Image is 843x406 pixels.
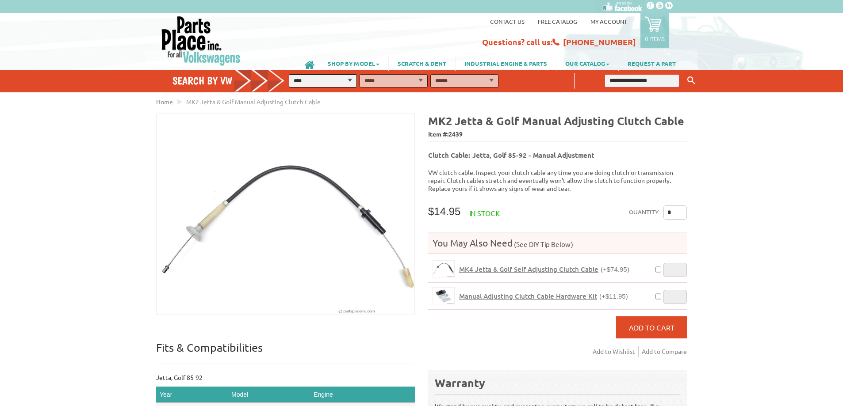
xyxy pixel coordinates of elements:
[629,323,674,332] span: Add to Cart
[157,114,414,315] img: MK2 Jetta & Golf Manual Adjusting Clutch Cable
[156,387,228,403] th: Year
[433,288,454,304] img: Manual Adjusting Clutch Cable Hardware Kit
[593,346,639,357] a: Add to Wishlist
[186,98,321,106] span: MK2 Jetta & Golf Manual Adjusting Clutch Cable
[161,15,241,66] img: Parts Place Inc!
[645,35,665,42] p: 0 items
[433,287,455,304] a: Manual Adjusting Clutch Cable Hardware Kit
[156,341,415,364] p: Fits & Compatibilities
[640,13,669,48] a: 0 items
[156,373,415,382] p: Jetta, Golf 85-92
[590,18,627,25] a: My Account
[599,292,628,300] span: (+$11.95)
[319,56,388,71] a: SHOP BY MODEL
[685,73,698,88] button: Keyword Search
[556,56,618,71] a: OUR CATALOG
[428,168,687,192] p: VW clutch cable. Inspect your clutch cable any time you are doing clutch or transmission repair. ...
[428,205,460,217] span: $14.95
[616,316,687,338] button: Add to Cart
[389,56,455,71] a: SCRATCH & DENT
[459,265,598,273] span: MK4 Jetta & Golf Self Adjusting Clutch Cable
[601,266,629,273] span: (+$74.95)
[428,151,594,159] b: Clutch Cable: Jetta, Golf 85-92 - Manual Adjustment
[629,205,659,220] label: Quantity
[459,292,628,300] a: Manual Adjusting Clutch Cable Hardware Kit(+$11.95)
[435,376,680,390] div: Warranty
[538,18,577,25] a: Free Catalog
[428,128,687,141] span: Item #:
[433,261,454,277] img: MK4 Jetta & Golf Self Adjusting Clutch Cable
[459,265,629,273] a: MK4 Jetta & Golf Self Adjusting Clutch Cable(+$74.95)
[642,346,687,357] a: Add to Compare
[428,114,684,128] b: MK2 Jetta & Golf Manual Adjusting Clutch Cable
[469,209,500,217] span: In stock
[156,98,173,106] a: Home
[456,56,556,71] a: INDUSTRIAL ENGINE & PARTS
[428,237,687,249] h4: You May Also Need
[459,292,597,300] span: Manual Adjusting Clutch Cable Hardware Kit
[448,130,463,138] span: 2439
[172,74,294,87] h4: Search by VW
[513,240,573,248] span: (See DIY Tip Below)
[490,18,525,25] a: Contact us
[433,260,455,277] a: MK4 Jetta & Golf Self Adjusting Clutch Cable
[619,56,685,71] a: REQUEST A PART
